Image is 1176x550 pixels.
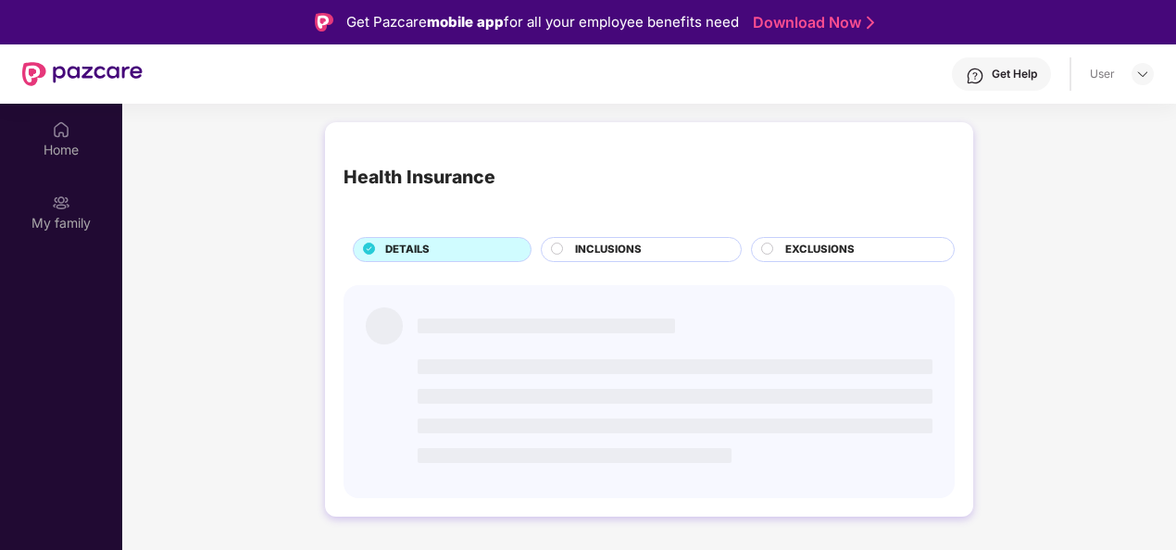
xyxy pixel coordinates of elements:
img: svg+xml;base64,PHN2ZyBpZD0iSGVscC0zMngzMiIgeG1sbnM9Imh0dHA6Ly93d3cudzMub3JnLzIwMDAvc3ZnIiB3aWR0aD... [966,67,984,85]
img: Logo [315,13,333,31]
a: Download Now [753,13,869,32]
img: New Pazcare Logo [22,62,143,86]
img: svg+xml;base64,PHN2ZyBpZD0iRHJvcGRvd24tMzJ4MzIiIHhtbG5zPSJodHRwOi8vd3d3LnczLm9yZy8yMDAwL3N2ZyIgd2... [1135,67,1150,81]
span: EXCLUSIONS [785,242,855,258]
div: Health Insurance [344,163,495,192]
img: svg+xml;base64,PHN2ZyBpZD0iSG9tZSIgeG1sbnM9Imh0dHA6Ly93d3cudzMub3JnLzIwMDAvc3ZnIiB3aWR0aD0iMjAiIG... [52,120,70,139]
img: Stroke [867,13,874,32]
div: Get Help [992,67,1037,81]
div: Get Pazcare for all your employee benefits need [346,11,739,33]
strong: mobile app [427,13,504,31]
img: svg+xml;base64,PHN2ZyB3aWR0aD0iMjAiIGhlaWdodD0iMjAiIHZpZXdCb3g9IjAgMCAyMCAyMCIgZmlsbD0ibm9uZSIgeG... [52,194,70,212]
div: User [1090,67,1115,81]
span: DETAILS [385,242,430,258]
span: INCLUSIONS [575,242,642,258]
